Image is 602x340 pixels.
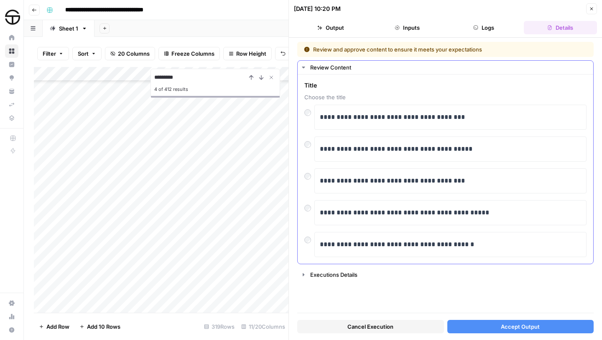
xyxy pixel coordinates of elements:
[304,93,587,101] span: Choose the title
[5,10,20,25] img: SimpleTire Logo
[275,47,308,60] button: Undo
[72,47,102,60] button: Sort
[171,49,214,58] span: Freeze Columns
[158,47,220,60] button: Freeze Columns
[5,296,18,310] a: Settings
[310,270,588,279] div: Executions Details
[304,81,587,90] span: Title
[78,49,89,58] span: Sort
[5,44,18,58] a: Browse
[246,72,256,82] button: Previous Result
[87,322,120,331] span: Add 10 Rows
[5,111,18,125] a: Data Library
[304,45,535,54] div: Review and approve content to ensure it meets your expectations
[43,49,56,58] span: Filter
[5,85,18,98] a: Your Data
[223,47,272,60] button: Row Height
[298,61,593,74] button: Review Content
[5,58,18,71] a: Insights
[294,21,367,34] button: Output
[59,24,78,33] div: Sheet 1
[154,84,276,94] div: 4 of 412 results
[46,322,69,331] span: Add Row
[236,49,266,58] span: Row Height
[74,320,125,333] button: Add 10 Rows
[297,320,444,333] button: Cancel Execution
[256,72,266,82] button: Next Result
[5,31,18,44] a: Home
[238,320,288,333] div: 11/20 Columns
[370,21,444,34] button: Inputs
[447,320,594,333] button: Accept Output
[5,310,18,323] a: Usage
[105,47,155,60] button: 20 Columns
[266,72,276,82] button: Close Search
[294,5,341,13] div: [DATE] 10:20 PM
[347,322,393,331] span: Cancel Execution
[447,21,520,34] button: Logs
[201,320,238,333] div: 319 Rows
[118,49,150,58] span: 20 Columns
[298,268,593,281] button: Executions Details
[5,98,18,111] a: Syncs
[5,323,18,337] button: Help + Support
[501,322,540,331] span: Accept Output
[310,63,588,72] div: Review Content
[524,21,597,34] button: Details
[5,71,18,85] a: Opportunities
[298,75,593,264] div: Review Content
[37,47,69,60] button: Filter
[5,7,18,28] button: Workspace: SimpleTire
[43,20,94,37] a: Sheet 1
[34,320,74,333] button: Add Row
